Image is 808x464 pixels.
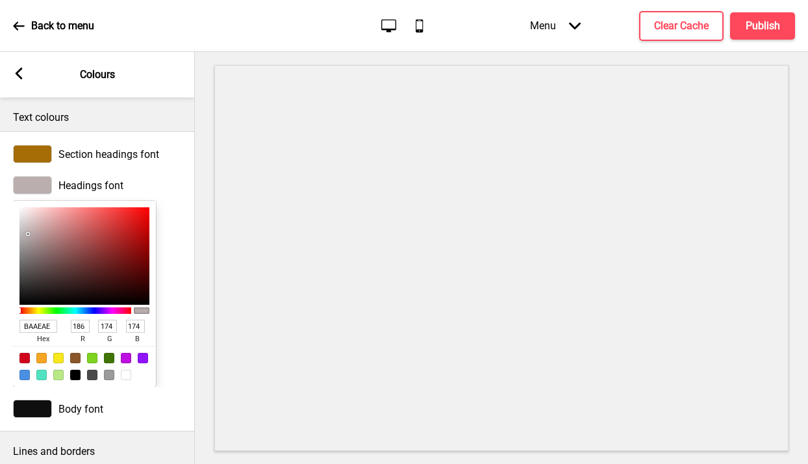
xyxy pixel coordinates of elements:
div: Menu [517,6,594,45]
button: Clear Cache [639,11,724,41]
div: #50E3C2 [36,370,47,380]
span: b [126,333,149,346]
div: #4A90E2 [19,370,30,380]
h4: Publish [746,19,780,33]
div: #7ED321 [87,353,97,363]
div: #9013FE [138,353,148,363]
div: Headings font [13,176,182,194]
h4: Clear Cache [654,19,709,33]
div: #000000 [70,370,81,380]
div: #417505 [104,353,114,363]
span: hex [19,333,67,346]
div: #8B572A [70,353,81,363]
span: Headings font [58,179,123,192]
div: #D0021B [19,353,30,363]
div: #B8E986 [53,370,64,380]
p: Colours [80,68,115,82]
span: g [98,333,121,346]
div: Section headings font [13,145,182,163]
button: Publish [730,12,795,40]
a: Back to menu [13,8,94,44]
div: #4A4A4A [87,370,97,380]
p: Text colours [13,110,182,125]
span: Section headings font [58,148,159,161]
div: #FFFFFF [121,370,131,380]
p: Lines and borders [13,445,182,459]
span: Body font [58,403,103,415]
div: #9B9B9B [104,370,114,380]
div: #F5A623 [36,353,47,363]
div: #F8E71C [53,353,64,363]
div: #BD10E0 [121,353,131,363]
div: Body font [13,400,182,418]
span: r [71,333,94,346]
p: Back to menu [31,19,94,33]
